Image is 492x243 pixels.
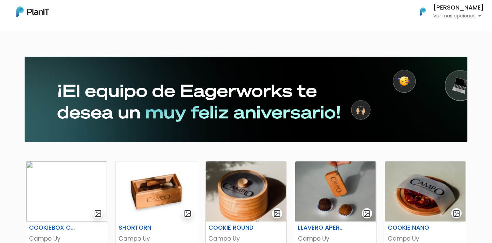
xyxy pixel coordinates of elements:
[384,224,439,231] h6: COOKIE NANO
[16,6,49,17] img: PlanIt Logo
[453,210,461,217] img: gallery-light
[411,3,484,20] button: PlanIt Logo [PERSON_NAME] Ver más opciones
[273,210,281,217] img: gallery-light
[208,234,284,243] p: Campo Uy
[415,4,430,19] img: PlanIt Logo
[385,161,466,221] img: thumb_Captura_de_pantalla_2025-10-09_171411.png
[114,224,170,231] h6: SHORTORN
[388,234,463,243] p: Campo Uy
[298,234,373,243] p: Campo Uy
[184,210,192,217] img: gallery-light
[433,14,484,18] p: Ver más opciones
[26,161,107,221] img: thumb_WhatsApp_Image_2025-07-21_at_20.21.58.jpeg
[295,161,376,221] img: thumb_Captura_de_pantalla_2025-10-09_171044.png
[433,5,484,11] h6: [PERSON_NAME]
[119,234,194,243] p: Campo Uy
[294,224,350,231] h6: LLAVERO APEREÁ
[116,161,196,221] img: thumb_2000___2000-Photoroom__87_.jpg
[206,161,286,221] img: thumb_Captura_de_pantalla_2025-10-09_170337.png
[94,210,102,217] img: gallery-light
[29,234,104,243] p: Campo Uy
[25,224,81,231] h6: COOKIEBOX CAMPO
[363,210,371,217] img: gallery-light
[204,224,260,231] h6: COOKIE ROUND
